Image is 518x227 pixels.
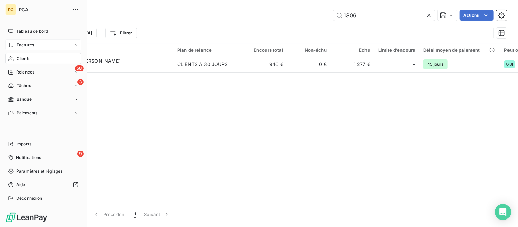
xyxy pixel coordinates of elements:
div: Délai moyen de paiement [423,47,496,53]
a: Factures [5,39,81,50]
input: Rechercher [333,10,435,21]
span: Tâches [17,83,31,89]
div: Non-échu [291,47,327,53]
span: Paiements [17,110,37,116]
span: Notifications [16,155,41,161]
button: Suivant [140,207,174,222]
a: Paiements [5,108,81,118]
a: 58Relances [5,67,81,78]
td: 0 € [287,56,331,72]
div: Limite d’encours [378,47,415,53]
img: Logo LeanPay [5,212,48,223]
span: Banque [17,96,32,102]
div: CLIENTS A 30 JOURS [177,61,228,68]
span: 3 [77,79,84,85]
a: 3Tâches [5,80,81,91]
span: 45 jours [423,59,447,69]
a: Tableau de bord [5,26,81,37]
span: Déconnexion [16,195,42,201]
span: 1 [134,211,136,218]
span: Clients [17,55,30,62]
div: Open Intercom Messenger [495,204,511,220]
span: 9 [77,151,84,157]
span: Factures [17,42,34,48]
span: RCA [19,7,68,12]
button: Filtrer [105,28,137,38]
span: 58 [75,65,84,71]
div: Échu [335,47,370,53]
button: 1 [130,207,140,222]
div: Plan de relance [177,47,240,53]
span: Tableau de bord [16,28,48,34]
span: Imports [16,141,31,147]
span: Aide [16,182,25,188]
a: Aide [5,179,81,190]
span: OUI [506,62,513,66]
button: Précédent [89,207,130,222]
td: 1 277 € [331,56,374,72]
a: Clients [5,53,81,64]
a: Banque [5,94,81,105]
button: Actions [460,10,494,21]
div: RC [5,4,16,15]
span: Relances [16,69,34,75]
span: Paramètres et réglages [16,168,62,174]
span: 90130600 [47,64,169,71]
td: 946 € [244,56,287,72]
div: Encours total [248,47,283,53]
span: - [413,61,415,68]
a: Imports [5,139,81,149]
a: Paramètres et réglages [5,166,81,177]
